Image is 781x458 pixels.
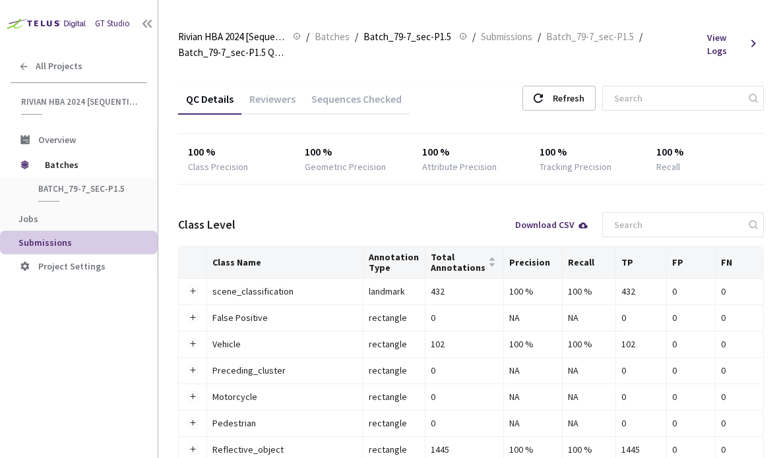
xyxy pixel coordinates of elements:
th: TP [616,246,667,279]
span: Batch_79-7_sec-P1.5 [38,183,136,194]
div: 0 [721,363,758,378]
div: Geometric Precision [305,160,386,173]
span: Batch_79-7_sec-P1.5 [363,29,451,45]
div: 100 % [305,144,402,160]
th: Recall [563,246,616,279]
div: 0 [721,310,758,325]
span: View Logs [707,31,743,57]
div: 100 % [509,337,557,351]
div: 0 [431,416,498,430]
div: 432 [621,284,661,299]
div: Refresh [553,86,584,110]
li: / [306,29,309,45]
div: scene_classification [212,284,358,299]
div: 0 [672,389,709,404]
div: NA [509,363,557,378]
div: 0 [721,442,758,457]
div: Recall [656,160,680,173]
div: NA [568,310,610,325]
span: Batch_79-7_sec-P1.5 [546,29,634,45]
div: Sequences Checked [303,92,410,115]
div: QC Details [178,92,241,115]
div: 432 [431,284,498,299]
div: 100 % [509,442,557,457]
div: NA [568,416,610,430]
th: Annotation Type [363,246,425,279]
th: Total Annotations [425,246,504,279]
th: Class Name [207,246,363,279]
button: Expand row [187,312,198,323]
li: / [639,29,642,45]
div: 0 [721,416,758,430]
li: / [472,29,476,45]
div: 100 % [568,284,610,299]
div: 0 [621,416,661,430]
th: FN [716,246,764,279]
div: Class Precision [188,160,248,173]
div: Vehicle [212,337,358,351]
button: Expand row [187,339,198,349]
div: 0 [721,284,758,299]
span: Submissions [18,237,72,248]
div: Class Level [178,216,235,233]
span: Rivian HBA 2024 [Sequential] [21,96,139,107]
div: 0 [672,442,709,457]
div: NA [509,416,557,430]
div: GT Studio [95,18,130,30]
div: NA [509,310,557,325]
span: Batches [45,152,135,178]
li: / [538,29,541,45]
span: Jobs [18,213,38,225]
div: 1445 [431,442,498,457]
th: Precision [504,246,563,279]
div: 0 [431,389,498,404]
div: Motorcycle [212,389,358,404]
div: rectangle [369,310,420,325]
div: Preceding_cluster [212,363,358,378]
div: 100 % [568,337,610,351]
div: 1445 [621,442,661,457]
button: Expand row [187,418,198,428]
div: 0 [721,337,758,351]
div: 0 [621,389,661,404]
span: Overview [38,134,76,146]
button: Expand row [187,365,198,376]
div: NA [568,389,610,404]
span: Batch_79-7_sec-P1.5 QC - [DATE] [178,45,285,61]
div: rectangle [369,389,420,404]
div: Reviewers [241,92,303,115]
th: FP [667,246,715,279]
div: Pedestrian [212,416,358,430]
span: All Projects [36,61,82,72]
div: 0 [621,363,661,378]
div: 0 [672,363,709,378]
div: 0 [672,337,709,351]
a: Batch_79-7_sec-P1.5 [544,29,637,43]
div: 0 [672,310,709,325]
input: Search [606,86,747,110]
div: NA [568,363,610,378]
div: 100 % [656,144,754,160]
div: 102 [621,337,661,351]
div: Tracking Precision [540,160,611,173]
div: 100 % [422,144,520,160]
span: Submissions [481,29,532,45]
div: rectangle [369,442,420,457]
div: rectangle [369,337,420,351]
span: Batches [315,29,350,45]
div: 0 [431,363,498,378]
div: rectangle [369,363,420,378]
div: Reflective_object [212,442,358,457]
div: 0 [672,416,709,430]
div: landmark [369,284,420,299]
div: Attribute Precision [422,160,497,173]
a: Submissions [478,29,535,43]
button: Expand row [187,286,198,297]
a: Batches [312,29,352,43]
div: 100 % [568,442,610,457]
div: 0 [721,389,758,404]
li: / [355,29,358,45]
div: 100 % [540,144,637,160]
button: Expand row [187,444,198,455]
div: 102 [431,337,498,351]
